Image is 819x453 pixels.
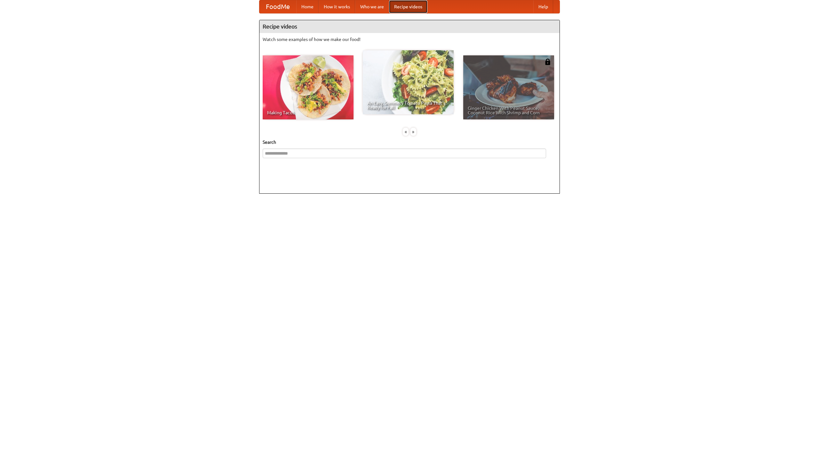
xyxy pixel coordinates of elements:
div: » [410,128,416,136]
a: Help [533,0,553,13]
span: Making Tacos [267,110,349,115]
p: Watch some examples of how we make our food! [263,36,556,43]
a: FoodMe [259,0,296,13]
div: « [403,128,409,136]
h4: Recipe videos [259,20,560,33]
a: An Easy, Summery Tomato Pasta That's Ready for Fall [363,50,454,114]
img: 483408.png [545,59,551,65]
a: Making Tacos [263,55,354,119]
a: Home [296,0,319,13]
h5: Search [263,139,556,145]
a: How it works [319,0,355,13]
a: Recipe videos [389,0,427,13]
a: Who we are [355,0,389,13]
span: An Easy, Summery Tomato Pasta That's Ready for Fall [367,101,449,110]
